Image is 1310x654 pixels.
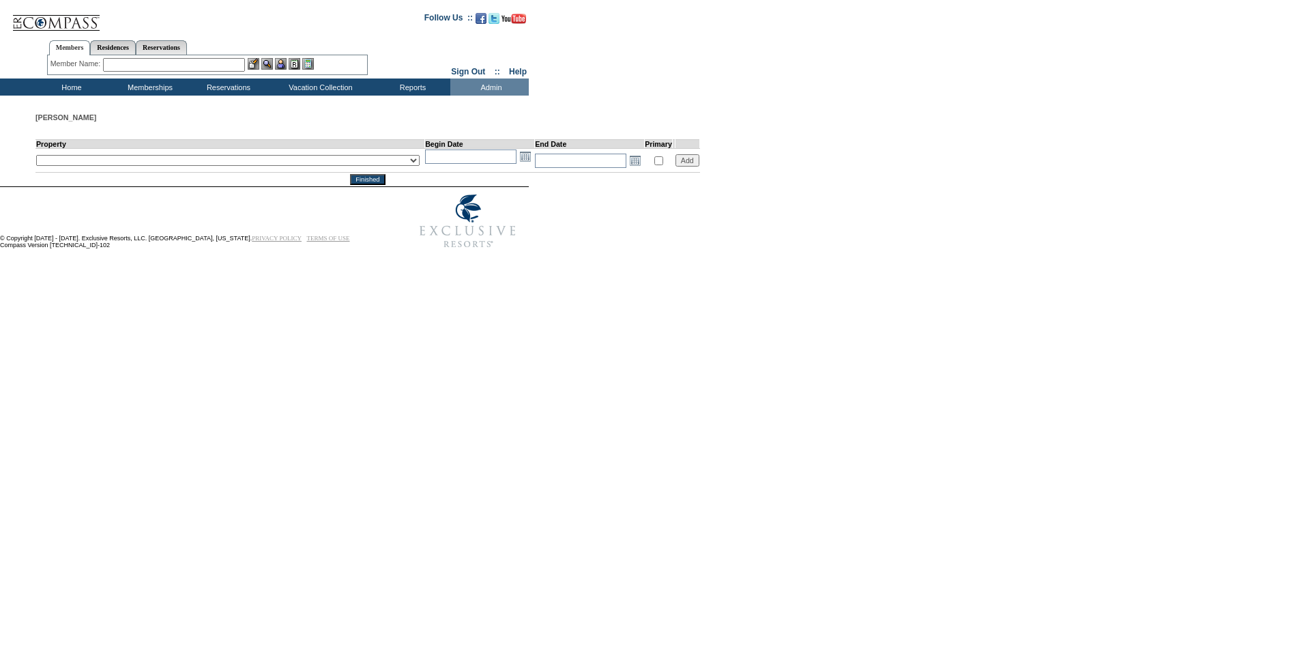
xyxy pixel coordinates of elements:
[450,79,529,96] td: Admin
[302,58,314,70] img: b_calculator.gif
[188,79,266,96] td: Reservations
[407,187,529,255] img: Exclusive Resorts
[476,13,486,24] img: Become our fan on Facebook
[501,14,526,24] img: Subscribe to our YouTube Channel
[289,58,300,70] img: Reservations
[372,79,450,96] td: Reports
[36,140,425,149] td: Property
[350,174,385,185] input: Finished
[628,153,643,168] a: Open the calendar popup.
[675,154,699,167] input: Add
[645,140,673,149] td: Primary
[31,79,109,96] td: Home
[425,140,535,149] td: Begin Date
[535,140,645,149] td: End Date
[252,235,302,242] a: PRIVACY POLICY
[261,58,273,70] img: View
[35,113,96,122] span: [PERSON_NAME]
[451,67,485,76] a: Sign Out
[307,235,350,242] a: TERMS OF USE
[489,17,499,25] a: Follow us on Twitter
[49,40,91,55] a: Members
[109,79,188,96] td: Memberships
[275,58,287,70] img: Impersonate
[248,58,259,70] img: b_edit.gif
[501,17,526,25] a: Subscribe to our YouTube Channel
[476,17,486,25] a: Become our fan on Facebook
[495,67,500,76] span: ::
[509,67,527,76] a: Help
[136,40,187,55] a: Reservations
[424,12,473,28] td: Follow Us ::
[518,149,533,164] a: Open the calendar popup.
[50,58,103,70] div: Member Name:
[489,13,499,24] img: Follow us on Twitter
[12,3,100,31] img: Compass Home
[90,40,136,55] a: Residences
[266,79,372,96] td: Vacation Collection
